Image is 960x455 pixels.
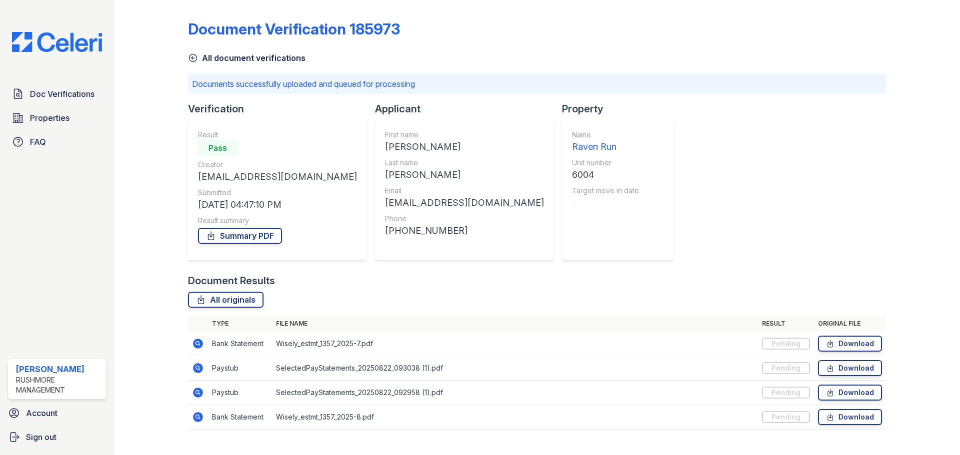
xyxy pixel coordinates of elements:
div: Pending [762,362,810,374]
span: Account [26,407,57,419]
a: Name Raven Run [572,130,639,154]
div: Unit number [572,158,639,168]
a: Download [818,360,882,376]
td: Wisely_estmt_1357_2025-8.pdf [272,405,758,430]
div: Phone [385,214,544,224]
div: Document Verification 185973 [188,20,400,38]
div: [EMAIL_ADDRESS][DOMAIN_NAME] [198,170,357,184]
th: File name [272,316,758,332]
div: [PERSON_NAME] [385,168,544,182]
div: 6004 [572,168,639,182]
div: Rushmore Management [16,375,102,395]
th: Result [758,316,814,332]
div: Result [198,130,357,140]
a: Download [818,385,882,401]
div: [PERSON_NAME] [16,363,102,375]
td: SelectedPayStatements_20250822_093038 (1).pdf [272,356,758,381]
div: Document Results [188,274,275,288]
img: CE_Logo_Blue-a8612792a0a2168367f1c8372b55b34899dd931a85d93a1a3d3e32e68fde9ad4.png [4,32,110,52]
a: Sign out [4,427,110,447]
div: Result summary [198,216,357,226]
a: All document verifications [188,52,305,64]
p: Documents successfully uploaded and queued for processing [192,78,882,90]
div: [PERSON_NAME] [385,140,544,154]
div: [PHONE_NUMBER] [385,224,544,238]
div: First name [385,130,544,140]
a: Doc Verifications [8,84,106,104]
div: Pending [762,411,810,423]
a: Download [818,336,882,352]
span: Sign out [26,431,56,443]
div: Name [572,130,639,140]
td: Wisely_estmt_1357_2025-7.pdf [272,332,758,356]
a: Download [818,409,882,425]
div: Submitted [198,188,357,198]
div: Applicant [375,102,562,116]
div: Email [385,186,544,196]
td: Paystub [208,381,272,405]
a: Summary PDF [198,228,282,244]
div: Last name [385,158,544,168]
th: Type [208,316,272,332]
div: Pending [762,338,810,350]
div: Property [562,102,682,116]
td: Bank Statement [208,332,272,356]
th: Original file [814,316,886,332]
div: [DATE] 04:47:10 PM [198,198,357,212]
span: FAQ [30,136,46,148]
div: [EMAIL_ADDRESS][DOMAIN_NAME] [385,196,544,210]
a: All originals [188,292,263,308]
div: - [572,196,639,210]
a: FAQ [8,132,106,152]
div: Target move in date [572,186,639,196]
a: Account [4,403,110,423]
td: Paystub [208,356,272,381]
div: Raven Run [572,140,639,154]
div: Pass [198,140,238,156]
div: Pending [762,387,810,399]
span: Properties [30,112,69,124]
div: Verification [188,102,375,116]
a: Properties [8,108,106,128]
div: Creator [198,160,357,170]
span: Doc Verifications [30,88,94,100]
td: Bank Statement [208,405,272,430]
td: SelectedPayStatements_20250822_092958 (1).pdf [272,381,758,405]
